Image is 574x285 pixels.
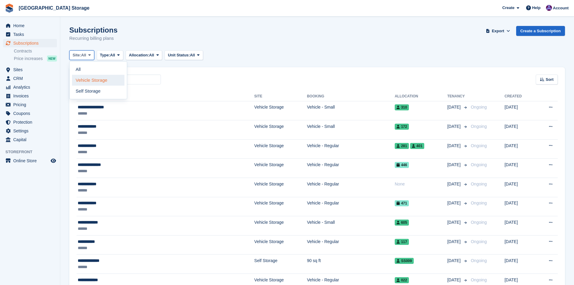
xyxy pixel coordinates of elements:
[190,52,195,58] span: All
[307,120,395,140] td: Vehicle - Small
[77,92,254,101] th: Customer
[447,104,462,110] span: [DATE]
[504,92,535,101] th: Created
[47,55,57,62] div: NEW
[13,118,49,126] span: Protection
[471,105,487,109] span: Ongoing
[254,197,307,216] td: Vehicle Storage
[471,258,487,263] span: Ongoing
[395,239,409,245] span: 117
[50,157,57,164] a: Preview store
[307,101,395,120] td: Vehicle - Small
[395,162,409,168] span: 446
[395,220,409,226] span: 605
[254,139,307,159] td: Vehicle Storage
[3,157,57,165] a: menu
[69,35,118,42] p: Recurring billing plans
[14,48,57,54] a: Contracts
[254,216,307,236] td: Vehicle Storage
[471,277,487,282] span: Ongoing
[73,52,81,58] span: Site:
[307,178,395,197] td: Vehicle - Regular
[69,50,94,60] button: Site: All
[13,74,49,83] span: CRM
[485,26,511,36] button: Export
[13,92,49,100] span: Invoices
[72,86,124,97] a: Self Storage
[447,123,462,130] span: [DATE]
[13,109,49,118] span: Coupons
[504,101,535,120] td: [DATE]
[16,3,92,13] a: [GEOGRAPHIC_DATA] Storage
[3,39,57,47] a: menu
[3,127,57,135] a: menu
[447,258,462,264] span: [DATE]
[165,50,203,60] button: Unit Status: All
[395,124,409,130] span: 172
[254,178,307,197] td: Vehicle Storage
[307,92,395,101] th: Booking
[395,104,409,110] span: 310
[13,21,49,30] span: Home
[5,149,60,155] span: Storefront
[471,162,487,167] span: Ongoing
[471,201,487,205] span: Ongoing
[13,65,49,74] span: Sites
[447,277,462,283] span: [DATE]
[13,30,49,39] span: Tasks
[307,255,395,274] td: 90 sq ft
[254,101,307,120] td: Vehicle Storage
[3,65,57,74] a: menu
[72,64,124,75] a: All
[410,143,424,149] span: 401
[254,235,307,255] td: Vehicle Storage
[13,39,49,47] span: Subscriptions
[532,5,541,11] span: Help
[3,74,57,83] a: menu
[3,100,57,109] a: menu
[447,162,462,168] span: [DATE]
[395,181,447,187] div: None
[307,235,395,255] td: Vehicle - Regular
[3,83,57,91] a: menu
[13,135,49,144] span: Capital
[81,52,86,58] span: All
[502,5,514,11] span: Create
[395,258,414,264] span: SS009
[254,92,307,101] th: Site
[13,100,49,109] span: Pricing
[447,143,462,149] span: [DATE]
[254,159,307,178] td: Vehicle Storage
[97,50,123,60] button: Type: All
[254,120,307,140] td: Vehicle Storage
[447,200,462,206] span: [DATE]
[471,124,487,129] span: Ongoing
[13,127,49,135] span: Settings
[100,52,110,58] span: Type:
[72,75,124,86] a: Vehicle Storage
[504,216,535,236] td: [DATE]
[504,197,535,216] td: [DATE]
[471,143,487,148] span: Ongoing
[110,52,115,58] span: All
[447,181,462,187] span: [DATE]
[471,220,487,225] span: Ongoing
[492,28,504,34] span: Export
[5,4,14,13] img: stora-icon-8386f47178a22dfd0bd8f6a31ec36ba5ce8667c1dd55bd0f319d3a0aa187defe.svg
[149,52,154,58] span: All
[13,157,49,165] span: Online Store
[395,277,409,283] span: 022
[447,92,468,101] th: Tenancy
[126,50,162,60] button: Allocation: All
[129,52,149,58] span: Allocation:
[307,197,395,216] td: Vehicle - Regular
[307,216,395,236] td: Vehicle - Small
[471,239,487,244] span: Ongoing
[3,92,57,100] a: menu
[546,77,554,83] span: Sort
[168,52,190,58] span: Unit Status:
[553,5,569,11] span: Account
[3,21,57,30] a: menu
[395,92,447,101] th: Allocation
[14,55,57,62] a: Price increases NEW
